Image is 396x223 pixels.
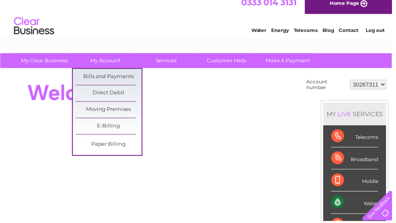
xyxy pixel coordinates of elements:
[339,111,356,119] div: LIVE
[308,78,352,93] td: Account number
[297,34,321,40] a: Telecoms
[8,4,390,39] div: Clear Business is a trading name of Verastar Limited (registered in [GEOGRAPHIC_DATA] No. 3667643...
[76,70,143,86] a: Bills and Payments
[244,4,299,14] a: 0333 014 3131
[335,193,382,216] div: Water
[274,34,292,40] a: Energy
[342,34,362,40] a: Contact
[14,21,55,46] img: logo.png
[335,171,382,193] div: Mobile
[76,119,143,136] a: E-Billing
[196,54,263,69] a: Customer Help
[76,103,143,119] a: Moving Premises
[12,54,78,69] a: My Clear Business
[326,104,390,127] div: MY SERVICES
[76,86,143,102] a: Direct Debit
[135,54,201,69] a: Services
[254,34,269,40] a: Water
[335,127,382,149] div: Telecoms
[257,54,324,69] a: Make A Payment
[76,138,143,154] a: Paper Billing
[326,34,337,40] a: Blog
[335,149,382,171] div: Broadband
[369,34,388,40] a: Log out
[73,54,140,69] a: My Account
